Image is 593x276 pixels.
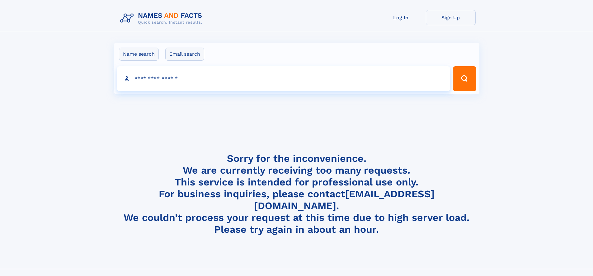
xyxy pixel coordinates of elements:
[119,48,159,61] label: Name search
[165,48,204,61] label: Email search
[118,10,207,27] img: Logo Names and Facts
[118,152,476,236] h4: Sorry for the inconvenience. We are currently receiving too many requests. This service is intend...
[117,66,450,91] input: search input
[376,10,426,25] a: Log In
[453,66,476,91] button: Search Button
[254,188,435,212] a: [EMAIL_ADDRESS][DOMAIN_NAME]
[426,10,476,25] a: Sign Up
